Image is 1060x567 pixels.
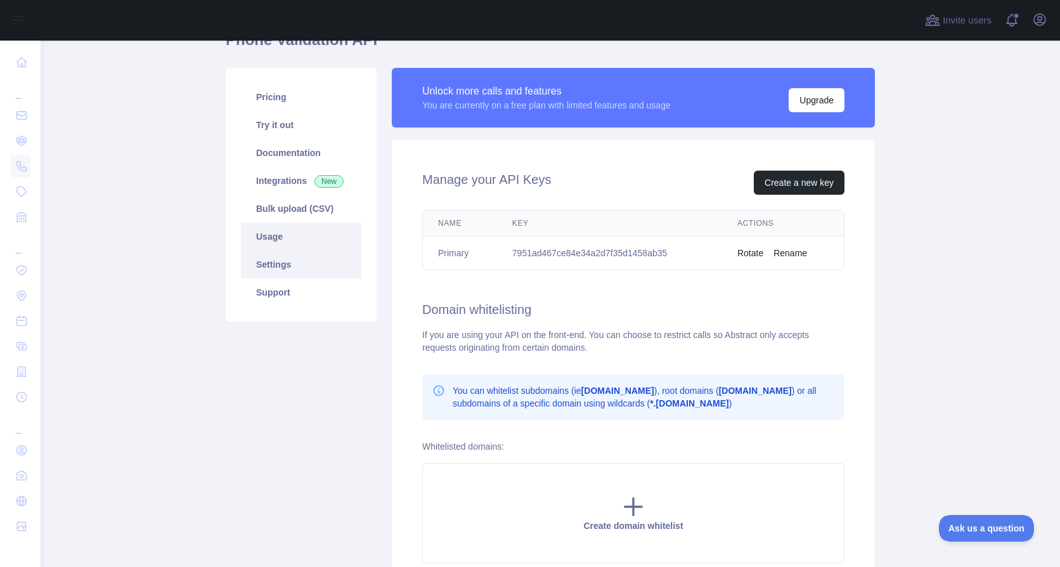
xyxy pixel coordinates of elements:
div: ... [10,231,30,256]
td: 7951ad467ce84e34a2d7f35d1458ab35 [497,237,722,270]
a: Pricing [241,83,361,111]
label: Whitelisted domains: [422,441,504,452]
th: Key [497,211,722,237]
div: You are currently on a free plan with limited features and usage [422,99,671,112]
div: If you are using your API on the front-end. You can choose to restrict calls so Abstract only acc... [422,329,844,354]
iframe: Toggle Customer Support [939,515,1035,542]
button: Rotate [737,247,763,259]
button: Create a new key [754,171,844,195]
span: Create domain whitelist [583,521,683,531]
b: *.[DOMAIN_NAME] [650,398,728,408]
p: You can whitelist subdomains (ie ), root domains ( ) or all subdomains of a specific domain using... [453,384,834,410]
b: [DOMAIN_NAME] [719,386,792,396]
a: Support [241,278,361,306]
span: New [314,175,344,188]
a: Bulk upload (CSV) [241,195,361,223]
a: Integrations New [241,167,361,195]
th: Name [423,211,497,237]
a: Documentation [241,139,361,167]
button: Rename [773,247,807,259]
a: Settings [241,251,361,278]
a: Usage [241,223,361,251]
div: ... [10,76,30,101]
span: Invite users [943,13,992,28]
h2: Domain whitelisting [422,301,844,318]
h1: Phone Validation API [226,30,875,60]
td: Primary [423,237,497,270]
div: Unlock more calls and features [422,84,671,99]
h2: Manage your API Keys [422,171,551,195]
div: ... [10,411,30,436]
button: Upgrade [789,88,844,112]
button: Invite users [922,10,994,30]
b: [DOMAIN_NAME] [581,386,654,396]
th: Actions [722,211,844,237]
a: Try it out [241,111,361,139]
